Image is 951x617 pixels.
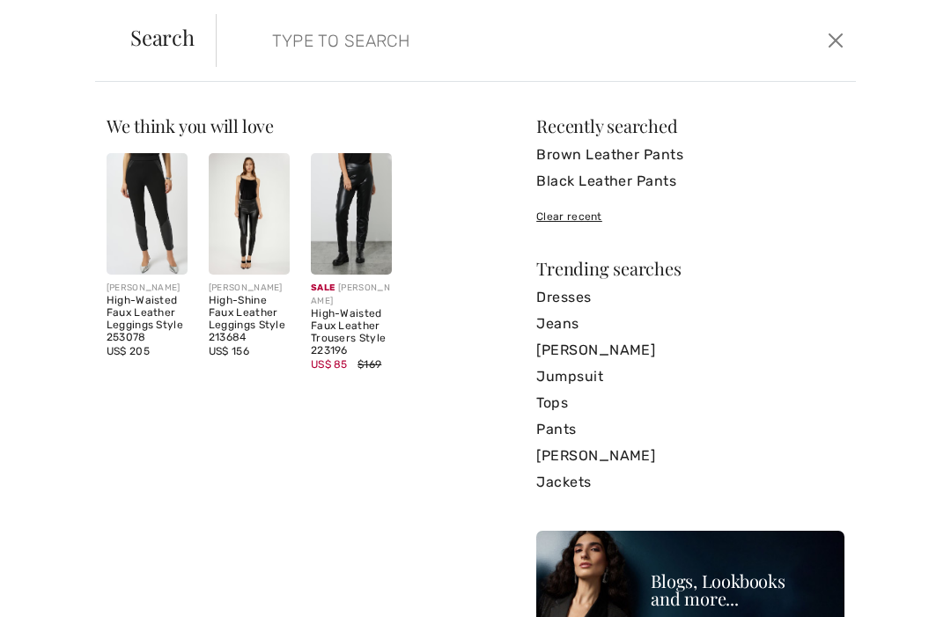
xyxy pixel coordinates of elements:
img: High-Shine Faux Leather Leggings Style 213684. Black [209,153,290,275]
div: High-Waisted Faux Leather Trousers Style 223196 [311,308,392,356]
span: Search [130,26,195,48]
a: [PERSON_NAME] [536,443,844,469]
div: Blogs, Lookbooks and more... [651,572,836,607]
span: US$ 205 [107,345,150,357]
a: Dresses [536,284,844,311]
div: High-Shine Faux Leather Leggings Style 213684 [209,295,290,343]
img: High-Waisted Faux Leather Trousers Style 223196. Black [311,153,392,275]
a: Tops [536,390,844,416]
span: Sale [311,283,335,293]
span: US$ 156 [209,345,249,357]
a: Jeans [536,311,844,337]
div: [PERSON_NAME] [107,282,188,295]
span: We think you will love [107,114,274,137]
span: $169 [358,358,381,371]
a: Pants [536,416,844,443]
a: Brown Leather Pants [536,142,844,168]
div: Clear recent [536,209,844,224]
img: High-Waisted Faux Leather Leggings Style 253078. Black [107,153,188,275]
a: [PERSON_NAME] [536,337,844,364]
a: Jackets [536,469,844,496]
div: [PERSON_NAME] [209,282,290,295]
div: Trending searches [536,260,844,277]
div: High-Waisted Faux Leather Leggings Style 253078 [107,295,188,343]
div: [PERSON_NAME] [311,282,392,308]
div: Recently searched [536,117,844,135]
a: Jumpsuit [536,364,844,390]
span: US$ 85 [311,358,348,371]
input: TYPE TO SEARCH [259,14,682,67]
button: Close [823,26,849,55]
a: Black Leather Pants [536,168,844,195]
